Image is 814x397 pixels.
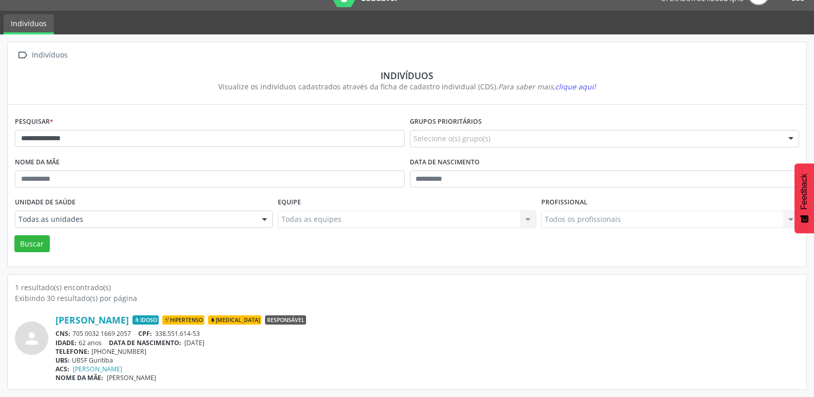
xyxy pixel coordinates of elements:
[541,195,588,211] label: Profissional
[55,338,77,347] span: IDADE:
[109,338,181,347] span: DATA DE NASCIMENTO:
[265,315,306,325] span: Responsável
[410,114,482,130] label: Grupos prioritários
[15,48,30,63] i: 
[55,314,129,326] a: [PERSON_NAME]
[15,155,60,171] label: Nome da mãe
[498,82,596,91] i: Para saber mais,
[107,373,156,382] span: [PERSON_NAME]
[155,329,200,338] span: 338.551.614-53
[15,293,799,304] div: Exibindo 30 resultado(s) por página
[162,315,204,325] span: Hipertenso
[800,174,809,210] span: Feedback
[184,338,204,347] span: [DATE]
[555,82,596,91] span: clique aqui!
[18,214,252,224] span: Todas as unidades
[794,163,814,233] button: Feedback - Mostrar pesquisa
[73,365,122,373] a: [PERSON_NAME]
[55,356,799,365] div: UBSF Guritiba
[278,195,301,211] label: Equipe
[55,329,799,338] div: 705 0032 1669 2057
[15,48,69,63] a:  Indivíduos
[55,365,69,373] span: ACS:
[55,373,103,382] span: NOME DA MÃE:
[55,329,70,338] span: CNS:
[55,347,89,356] span: TELEFONE:
[410,155,480,171] label: Data de nascimento
[22,81,792,92] div: Visualize os indivíduos cadastrados através da ficha de cadastro individual (CDS).
[208,315,261,325] span: [MEDICAL_DATA]
[30,48,69,63] div: Indivíduos
[23,329,41,348] i: person
[55,338,799,347] div: 62 anos
[22,70,792,81] div: Indivíduos
[14,235,50,253] button: Buscar
[132,315,159,325] span: Idoso
[138,329,152,338] span: CPF:
[55,347,799,356] div: [PHONE_NUMBER]
[4,14,54,34] a: Indivíduos
[413,133,490,144] span: Selecione o(s) grupo(s)
[15,114,53,130] label: Pesquisar
[15,282,799,293] div: 1 resultado(s) encontrado(s)
[15,195,75,211] label: Unidade de saúde
[55,356,70,365] span: UBS:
